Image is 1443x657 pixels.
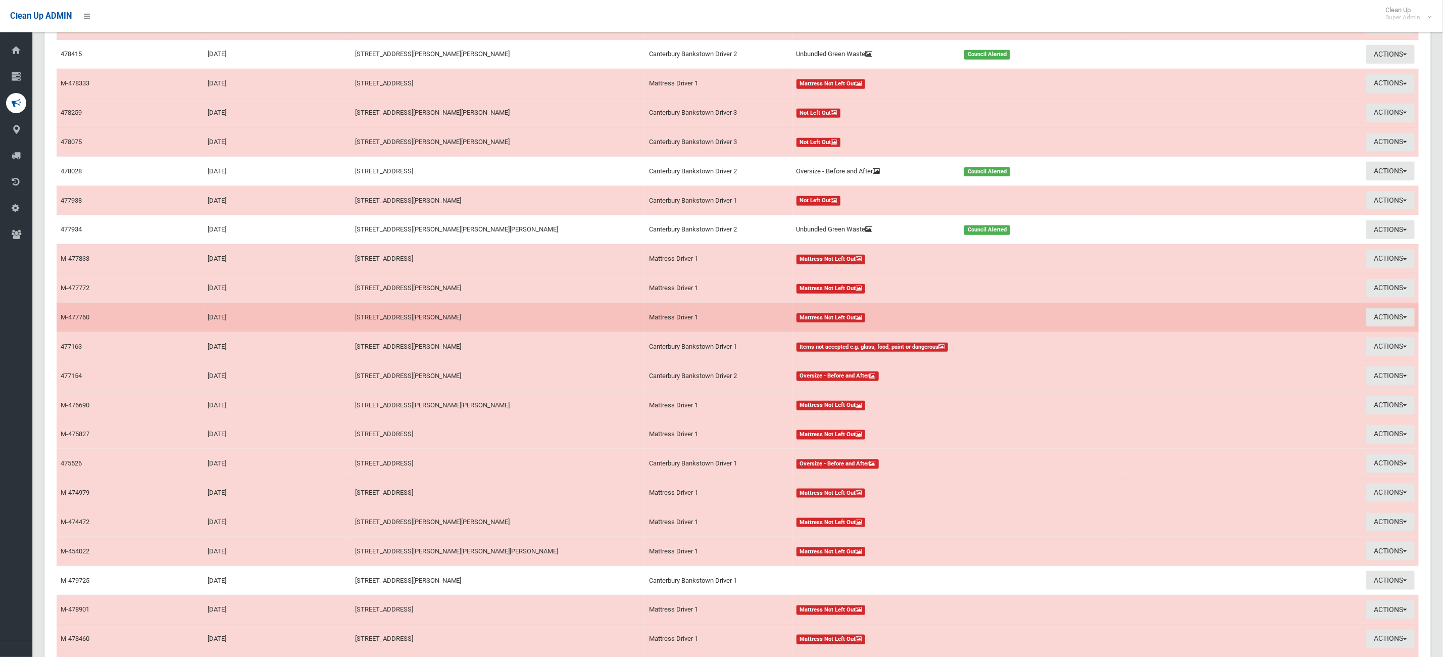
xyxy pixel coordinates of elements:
[61,489,89,496] a: M-474979
[61,79,89,87] a: M-478333
[351,624,645,653] td: [STREET_ADDRESS]
[797,136,1121,148] a: Not Left Out
[1366,220,1415,239] button: Actions
[351,419,645,449] td: [STREET_ADDRESS]
[351,40,645,69] td: [STREET_ADDRESS][PERSON_NAME][PERSON_NAME]
[1366,74,1415,93] button: Actions
[645,595,792,625] td: Mattress Driver 1
[1366,250,1415,268] button: Actions
[797,165,1121,177] a: Oversize - Before and After Council Alerted
[797,253,1121,265] a: Mattress Not Left Out
[797,284,866,294] span: Mattress Not Left Out
[61,255,89,262] a: M-477833
[645,624,792,653] td: Mattress Driver 1
[61,547,89,555] a: M-454022
[351,186,645,215] td: [STREET_ADDRESS][PERSON_NAME]
[645,98,792,127] td: Canterbury Bankstown Driver 3
[797,138,841,148] span: Not Left Out
[645,244,792,273] td: Mattress Driver 1
[61,401,89,409] a: M-476690
[351,215,645,245] td: [STREET_ADDRESS][PERSON_NAME][PERSON_NAME][PERSON_NAME]
[645,40,792,69] td: Canterbury Bankstown Driver 2
[204,303,351,332] td: [DATE]
[797,399,1121,411] a: Mattress Not Left Out
[1366,366,1415,385] button: Actions
[204,478,351,507] td: [DATE]
[1385,14,1420,21] small: Super Admin
[351,332,645,361] td: [STREET_ADDRESS][PERSON_NAME]
[645,303,792,332] td: Mattress Driver 1
[204,215,351,245] td: [DATE]
[1366,45,1415,64] button: Actions
[797,635,866,644] span: Mattress Not Left Out
[964,225,1010,235] span: Council Alerted
[61,138,82,146] a: 478075
[61,225,82,233] a: 477934
[351,391,645,420] td: [STREET_ADDRESS][PERSON_NAME][PERSON_NAME]
[351,507,645,537] td: [STREET_ADDRESS][PERSON_NAME][PERSON_NAME]
[645,566,792,595] td: Canterbury Bankstown Driver 1
[797,605,866,615] span: Mattress Not Left Out
[61,430,89,438] a: M-475827
[351,449,645,478] td: [STREET_ADDRESS]
[797,518,866,528] span: Mattress Not Left Out
[797,313,866,323] span: Mattress Not Left Out
[1380,6,1430,21] span: Clean Up
[797,371,879,381] span: Oversize - Before and After
[351,98,645,127] td: [STREET_ADDRESS][PERSON_NAME][PERSON_NAME]
[645,478,792,507] td: Mattress Driver 1
[797,48,1121,60] a: Unbundled Green Waste Council Alerted
[797,603,1121,616] a: Mattress Not Left Out
[61,167,82,175] a: 478028
[797,487,1121,499] a: Mattress Not Left Out
[645,361,792,391] td: Canterbury Bankstown Driver 2
[797,457,1121,470] a: Oversize - Before and After
[797,430,866,440] span: Mattress Not Left Out
[1366,104,1415,122] button: Actions
[797,79,866,89] span: Mattress Not Left Out
[645,127,792,157] td: Canterbury Bankstown Driver 3
[351,69,645,98] td: [STREET_ADDRESS]
[10,11,72,21] span: Clean Up ADMIN
[645,215,792,245] td: Canterbury Bankstown Driver 2
[204,98,351,127] td: [DATE]
[204,507,351,537] td: [DATE]
[61,197,82,204] a: 477938
[204,127,351,157] td: [DATE]
[797,516,1121,528] a: Mattress Not Left Out
[797,343,949,352] span: Items not accepted e.g. glass, food, paint or dangerous
[797,633,1121,645] a: Mattress Not Left Out
[204,69,351,98] td: [DATE]
[351,361,645,391] td: [STREET_ADDRESS][PERSON_NAME]
[351,303,645,332] td: [STREET_ADDRESS][PERSON_NAME]
[790,223,959,236] div: Unbundled Green Waste
[1366,191,1415,210] button: Actions
[1366,484,1415,502] button: Actions
[797,428,1121,440] a: Mattress Not Left Out
[204,186,351,215] td: [DATE]
[61,313,89,321] a: M-477760
[964,167,1010,177] span: Council Alerted
[204,449,351,478] td: [DATE]
[797,401,866,410] span: Mattress Not Left Out
[797,547,866,557] span: Mattress Not Left Out
[1366,542,1415,560] button: Actions
[645,69,792,98] td: Mattress Driver 1
[61,459,82,467] a: 475526
[1366,308,1415,327] button: Actions
[790,48,959,60] div: Unbundled Green Waste
[351,537,645,566] td: [STREET_ADDRESS][PERSON_NAME][PERSON_NAME][PERSON_NAME]
[351,244,645,273] td: [STREET_ADDRESS]
[204,595,351,625] td: [DATE]
[1366,396,1415,414] button: Actions
[797,489,866,498] span: Mattress Not Left Out
[61,577,89,584] a: M-479725
[964,50,1010,60] span: Council Alerted
[645,537,792,566] td: Mattress Driver 1
[61,284,89,292] a: M-477772
[797,195,1121,207] a: Not Left Out
[645,273,792,303] td: Mattress Driver 1
[790,165,959,177] div: Oversize - Before and After
[645,419,792,449] td: Mattress Driver 1
[797,107,1121,119] a: Not Left Out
